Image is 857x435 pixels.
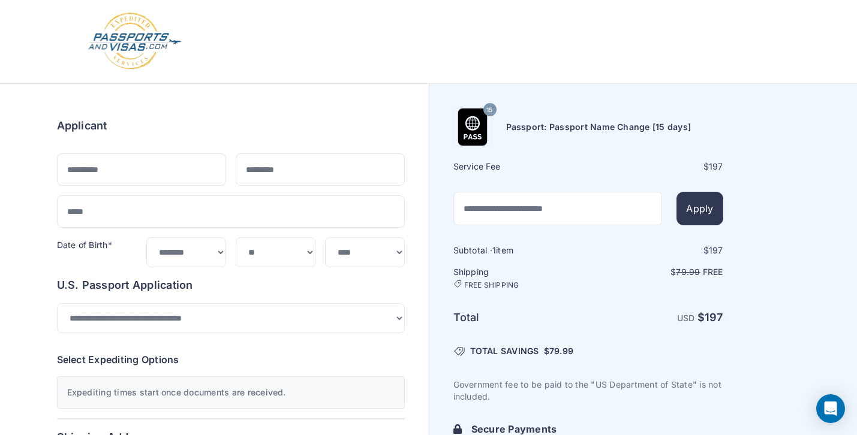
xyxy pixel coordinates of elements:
[590,266,723,278] p: $
[57,117,107,134] h6: Applicant
[57,240,112,250] label: Date of Birth*
[676,267,700,277] span: 79.99
[544,345,573,357] span: $
[486,102,492,118] span: 15
[57,352,405,367] h6: Select Expediting Options
[470,345,539,357] span: TOTAL SAVINGS
[506,121,691,133] h6: Passport: Passport Name Change [15 days]
[453,161,587,173] h6: Service Fee
[709,245,723,255] span: 197
[590,244,723,256] div: $
[697,311,723,324] strong: $
[676,192,723,225] button: Apply
[549,346,573,356] span: 79.99
[453,379,723,403] p: Government fee to be paid to the "US Department of State" is not included.
[453,309,587,326] h6: Total
[453,266,587,290] h6: Shipping
[705,311,723,324] span: 197
[703,267,723,277] span: Free
[464,280,519,290] span: FREE SHIPPING
[816,394,845,423] div: Open Intercom Messenger
[87,12,182,71] img: Logo
[453,244,587,256] h6: Subtotal · item
[57,376,405,409] div: Expediting times start once documents are received.
[677,313,695,323] span: USD
[454,108,491,146] img: Product Name
[492,245,496,255] span: 1
[590,161,723,173] div: $
[57,277,405,294] h6: U.S. Passport Application
[709,161,723,171] span: 197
